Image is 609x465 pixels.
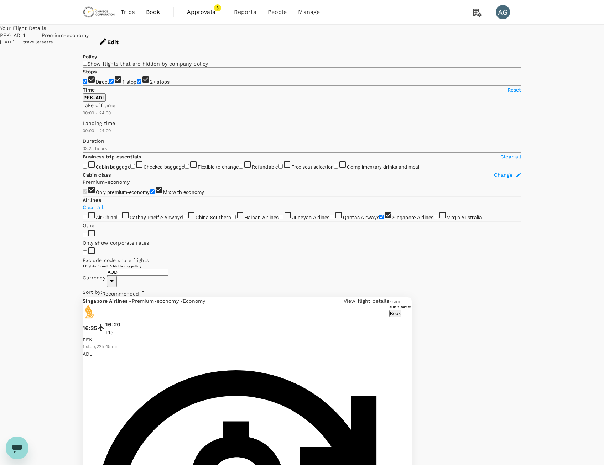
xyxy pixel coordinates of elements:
strong: Cabin class [83,172,111,178]
div: seats [42,39,89,46]
span: Recommended [102,291,139,297]
p: PEK [83,336,389,343]
span: 00:00 - 24:00 [83,128,111,133]
span: 33.25 hours [83,146,107,151]
span: 3 [214,4,221,11]
span: Juneyao Airlines [292,215,330,220]
span: Trips [121,8,135,16]
span: +1d [105,330,113,335]
span: Air China [96,215,116,220]
p: Exclude code share flights [83,257,521,264]
span: Virgin Australia [447,215,482,220]
p: ADL [83,350,389,357]
span: Premium-economy / [132,298,183,304]
span: Hainan Airlines [244,215,279,220]
p: Clear all [83,204,521,211]
span: Sort by : [83,288,102,296]
strong: Airlines [83,197,101,203]
button: Book [389,310,401,317]
span: 2+ stops [150,79,170,85]
span: Checked baggage [144,164,184,170]
span: Approvals [187,8,223,16]
span: Book [146,8,160,16]
img: Chrysos Corporation [83,4,115,20]
span: Mix with economy [163,189,204,195]
span: From [389,299,400,304]
p: Only show corporate rates [83,239,521,246]
span: China Southern [196,215,231,220]
span: Free seat selection [291,164,334,170]
p: Policy [83,53,521,60]
p: Clear all [500,153,521,160]
span: Manage [298,8,320,16]
div: 1 flights found | 0 hidden by policy [83,264,412,268]
p: 16:35 [83,324,97,333]
span: Singapore Airlines [83,298,129,304]
p: 16:20 [105,320,120,329]
span: Flexible to change [198,164,239,170]
iframe: Button to launch messaging window [6,437,28,459]
div: 1 [23,32,41,39]
span: Cathay Pacific Airways [130,215,183,220]
p: View flight details [344,297,389,304]
h6: AUD 3,562.51 [389,305,412,309]
p: Landing time [83,120,521,127]
img: SQ [83,304,97,319]
div: Premium-economy [42,32,89,39]
span: Currency : [83,274,107,281]
span: Direct [96,79,109,85]
span: - [129,298,131,304]
p: Reset [507,86,521,93]
button: Open [107,276,117,287]
span: Refundable [252,164,278,170]
div: 1 stop , 22h 45min [83,343,389,350]
span: Singapore Airlines [392,215,434,220]
div: AG [496,5,510,19]
strong: Stops [83,69,97,74]
span: 00:00 - 24:00 [83,110,111,115]
span: Only premium-economy [96,189,150,195]
p: Premium-economy [83,178,521,186]
p: Duration [83,137,521,145]
p: PEK - ADL [83,94,105,101]
p: Time [83,86,95,93]
span: 1 stop [122,79,137,85]
p: Show flights that are hidden by company policy [87,60,208,67]
span: Complimentary drinks and meal [347,164,419,170]
button: Edit [89,32,129,53]
span: Qantas Airways [343,215,380,220]
div: traveller [23,39,41,46]
span: Change [494,171,513,178]
strong: Business trip essentials [83,154,141,160]
span: Cabin baggage [96,164,130,170]
p: Take off time [83,102,521,109]
span: Reports [234,8,256,16]
span: People [268,8,287,16]
span: Economy [183,298,205,304]
p: Other [83,222,97,229]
